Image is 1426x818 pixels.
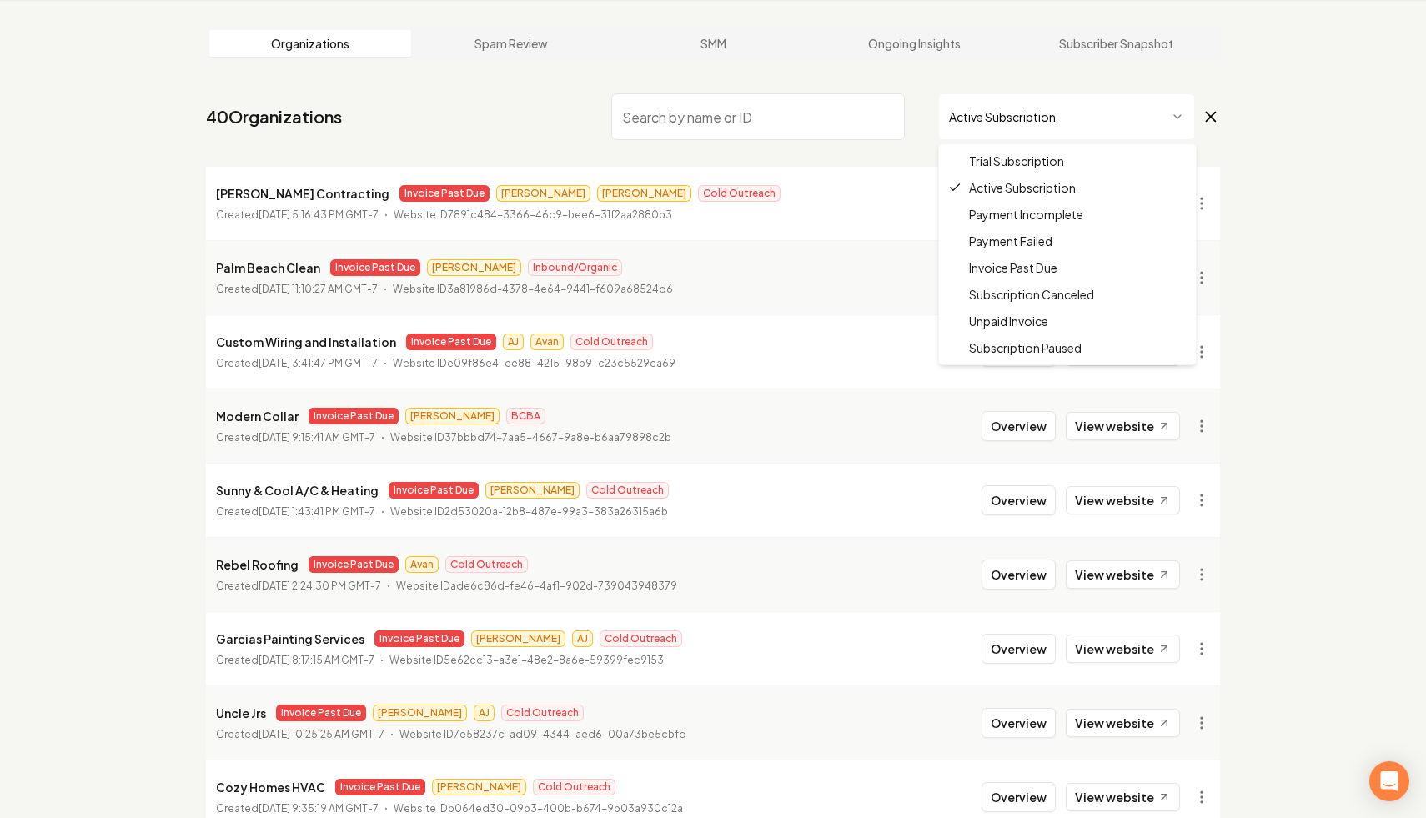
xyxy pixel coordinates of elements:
span: Trial Subscription [969,153,1064,169]
span: Invoice Past Due [969,259,1057,276]
span: Subscription Canceled [969,286,1094,303]
span: Subscription Paused [969,339,1082,356]
span: Unpaid Invoice [969,313,1048,329]
span: Payment Incomplete [969,206,1083,223]
span: Active Subscription [969,179,1076,196]
span: Payment Failed [969,233,1052,249]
